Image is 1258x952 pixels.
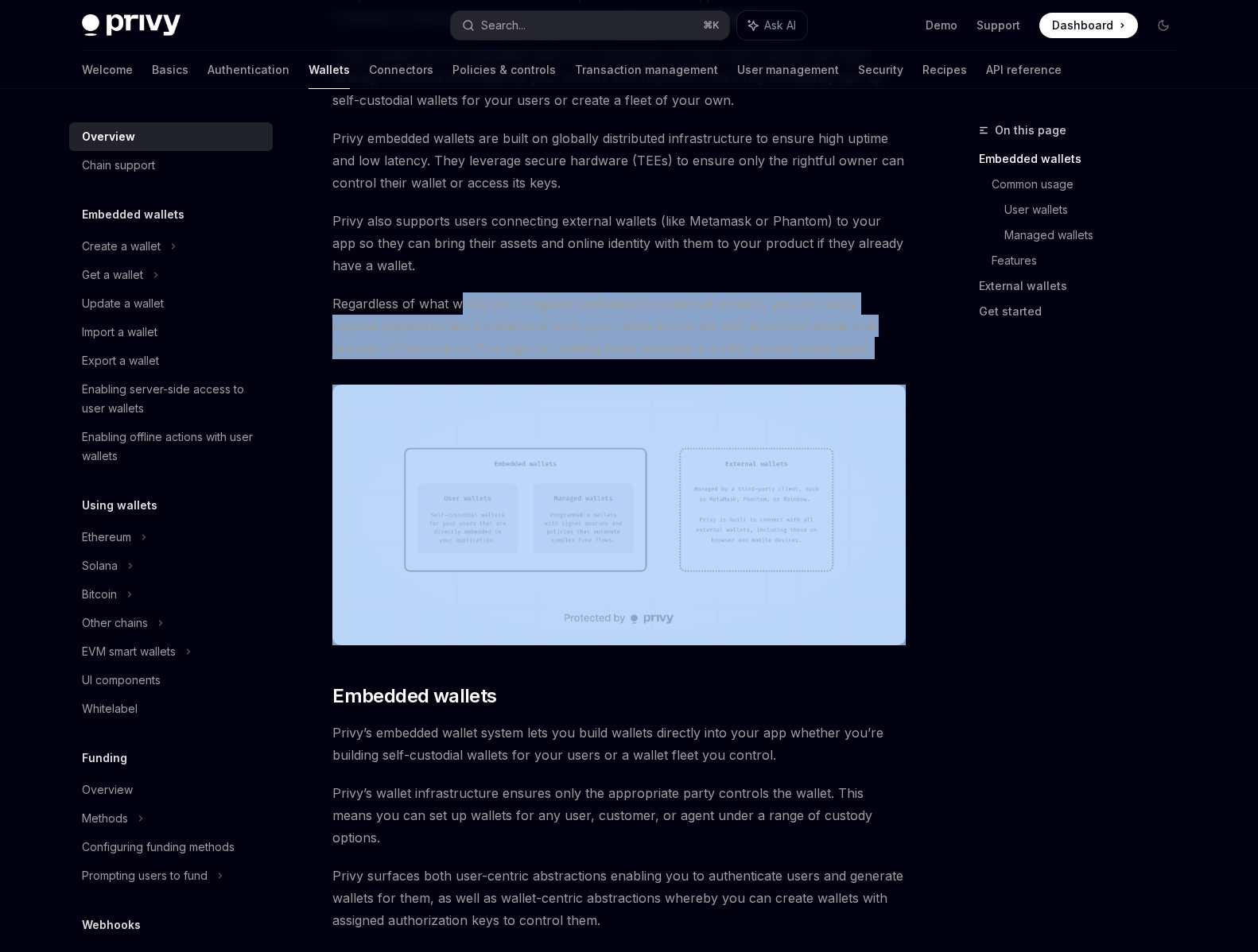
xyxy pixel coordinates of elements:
[82,323,157,342] div: Import a wallet
[979,146,1189,172] a: Embedded wallets
[152,51,188,89] a: Basics
[82,838,235,857] div: Configuring funding methods
[69,318,273,346] a: Import a wallet
[1004,197,1189,223] a: User wallets
[1052,17,1113,33] span: Dashboard
[82,294,164,313] div: Update a wallet
[82,205,184,224] h5: Embedded wallets
[82,380,263,418] div: Enabling server-side access to user wallets
[82,809,128,828] div: Methods
[309,51,350,89] a: Wallets
[332,292,906,359] span: Regardless of what wallet you integrate (embedded or external wallets), you can easily request si...
[69,695,273,723] a: Whitelabel
[69,423,273,470] a: Enabling offline actions with user wallets
[995,121,1066,140] span: On this page
[481,16,526,35] div: Search...
[575,51,718,89] a: Transaction management
[82,915,141,935] h5: Webhooks
[977,17,1020,33] a: Support
[69,776,273,804] a: Overview
[82,51,133,89] a: Welcome
[208,51,289,89] a: Authentication
[332,722,906,766] span: Privy’s embedded wallet system lets you build wallets directly into your app whether you’re build...
[82,585,117,604] div: Bitcoin
[82,237,161,256] div: Create a wallet
[1039,13,1138,38] a: Dashboard
[332,127,906,194] span: Privy embedded wallets are built on globally distributed infrastructure to ensure high uptime and...
[979,273,1189,299] a: External wallets
[737,11,807,40] button: Ask AI
[737,51,839,89] a: User management
[858,51,903,89] a: Security
[82,866,208,885] div: Prompting users to fund
[926,17,957,33] a: Demo
[69,346,273,375] a: Export a wallet
[332,385,906,645] img: images/walletoverview.png
[332,210,906,277] span: Privy also supports users connecting external wallets (like Metamask or Phantom) to your app so t...
[452,51,556,89] a: Policies & controls
[69,833,273,861] a: Configuring funding methods
[332,782,906,849] span: Privy’s wallet infrastructure ensures only the appropriate party controls the wallet. This means ...
[82,496,157,515] h5: Using wallets
[69,666,273,695] a: UI components
[451,11,729,40] button: Search...⌘K
[69,151,273,180] a: Chain support
[992,172,1189,197] a: Common usage
[82,642,176,661] div: EVM smart wallets
[82,156,155,175] div: Chain support
[1004,223,1189,248] a: Managed wallets
[69,289,273,318] a: Update a wallet
[986,51,1062,89] a: API reference
[82,14,181,37] img: dark logo
[82,749,127,768] h5: Funding
[82,265,143,284] div: Get a wallet
[703,19,720,32] span: ⌘ K
[82,699,138,718] div: Whitelabel
[69,122,273,151] a: Overview
[82,613,148,633] div: Other chains
[992,248,1189,273] a: Features
[82,351,159,370] div: Export a wallet
[922,51,967,89] a: Recipes
[764,17,796,33] span: Ask AI
[82,528,131,547] div: Ethereum
[369,51,433,89] a: Connectors
[82,671,161,690] div: UI components
[979,299,1189,324] a: Get started
[332,865,906,931] span: Privy surfaces both user-centric abstractions enabling you to authenticate users and generate wal...
[82,127,135,146] div: Overview
[69,375,273,423] a: Enabling server-side access to user wallets
[82,556,118,575] div: Solana
[82,780,133,799] div: Overview
[332,683,496,709] span: Embedded wallets
[82,428,263,466] div: Enabling offline actions with user wallets
[1151,13,1176,38] button: Toggle dark mode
